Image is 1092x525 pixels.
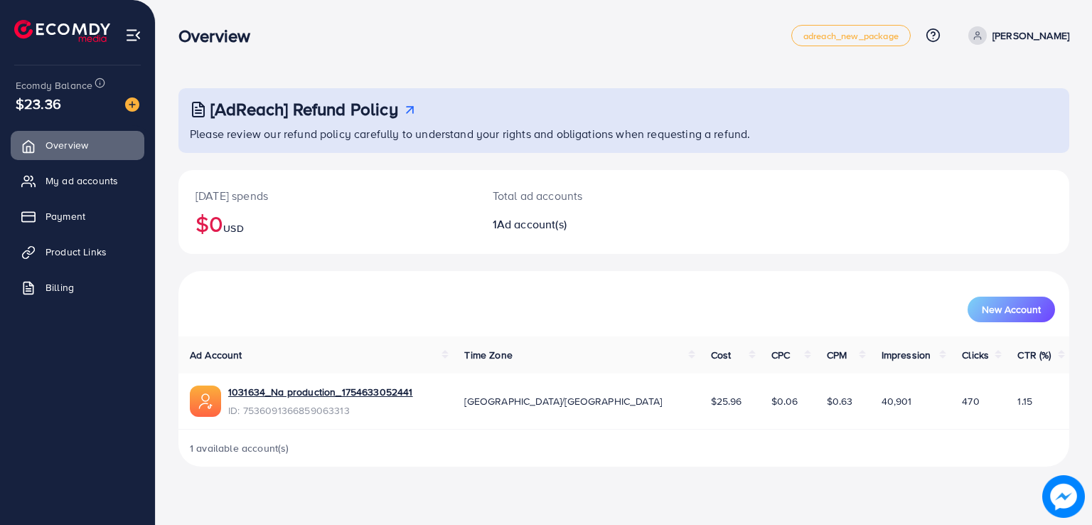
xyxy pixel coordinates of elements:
[493,187,681,204] p: Total ad accounts
[464,394,662,408] span: [GEOGRAPHIC_DATA]/[GEOGRAPHIC_DATA]
[196,187,459,204] p: [DATE] spends
[803,31,899,41] span: adreach_new_package
[11,202,144,230] a: Payment
[16,78,92,92] span: Ecomdy Balance
[1017,348,1051,362] span: CTR (%)
[771,348,790,362] span: CPC
[968,297,1055,322] button: New Account
[45,138,88,152] span: Overview
[962,348,989,362] span: Clicks
[190,386,221,417] img: ic-ads-acc.e4c84228.svg
[223,221,243,235] span: USD
[16,93,61,114] span: $23.36
[11,131,144,159] a: Overview
[45,245,107,259] span: Product Links
[1017,394,1032,408] span: 1.15
[210,99,398,120] h3: [AdReach] Refund Policy
[14,20,110,42] img: logo
[827,348,847,362] span: CPM
[11,273,144,302] a: Billing
[45,209,85,223] span: Payment
[882,348,931,362] span: Impression
[493,218,681,231] h2: 1
[11,238,144,266] a: Product Links
[45,280,74,295] span: Billing
[711,348,732,362] span: Cost
[827,394,853,408] span: $0.63
[178,26,262,46] h3: Overview
[228,385,413,399] a: 1031634_Na production_1754633052441
[497,216,567,232] span: Ad account(s)
[125,97,139,112] img: image
[1042,475,1085,518] img: image
[982,304,1041,314] span: New Account
[190,441,289,455] span: 1 available account(s)
[190,348,242,362] span: Ad Account
[771,394,798,408] span: $0.06
[11,166,144,195] a: My ad accounts
[711,394,742,408] span: $25.96
[464,348,512,362] span: Time Zone
[791,25,911,46] a: adreach_new_package
[196,210,459,237] h2: $0
[190,125,1061,142] p: Please review our refund policy carefully to understand your rights and obligations when requesti...
[125,27,141,43] img: menu
[45,174,118,188] span: My ad accounts
[963,26,1069,45] a: [PERSON_NAME]
[882,394,912,408] span: 40,901
[228,403,413,418] span: ID: 7536091366859063313
[962,394,979,408] span: 470
[992,27,1069,44] p: [PERSON_NAME]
